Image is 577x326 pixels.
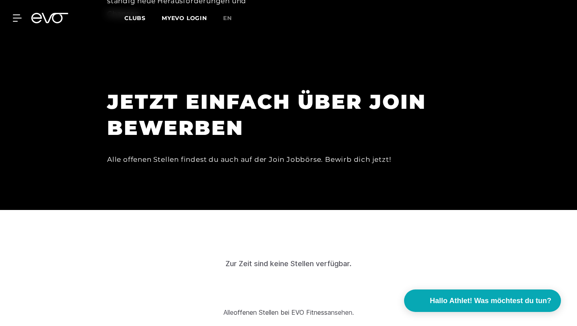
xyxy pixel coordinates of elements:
a: MYEVO LOGIN [162,14,207,22]
div: Zur Zeit sind keine Stellen verfügbar. [226,258,351,269]
a: Clubs [124,14,162,22]
span: en [223,14,232,22]
div: Alle ansehen. [223,308,354,317]
button: Hallo Athlet! Was möchtest du tun? [404,289,561,312]
h1: JETZT EINFACH ÜBER JOIN BEWERBEN [107,89,468,141]
div: Alle offenen Stellen findest du auch auf der Join Jobbörse. Bewirb dich jetzt! [107,153,468,166]
span: Clubs [124,14,146,22]
span: Hallo Athlet! Was möchtest du tun? [430,295,551,306]
a: offenen Stellen bei EVO Fitness [234,308,327,316]
a: en [223,14,242,23]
